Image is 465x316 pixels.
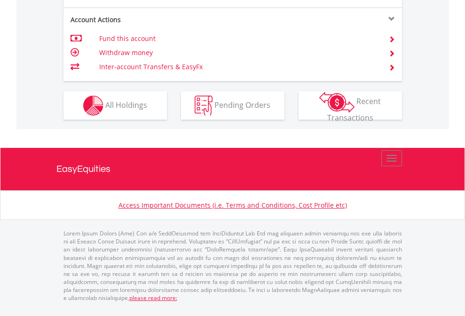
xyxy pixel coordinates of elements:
[299,91,402,120] button: Recent Transactions
[99,32,377,46] td: Fund this account
[129,294,177,302] a: please read more:
[181,91,284,120] button: Pending Orders
[99,46,377,60] td: Withdraw money
[319,92,355,113] img: transactions-zar-wht.png
[63,15,233,24] div: Account Actions
[56,148,409,190] a: EasyEquities
[214,99,270,110] span: Pending Orders
[83,96,103,116] img: holdings-wht.png
[99,60,377,74] td: Inter-account Transfers & EasyFx
[63,91,167,120] button: All Holdings
[195,96,213,116] img: pending_instructions-wht.png
[118,201,347,210] a: Access Important Documents (i.e. Terms and Conditions, Cost Profile etc)
[105,99,147,110] span: All Holdings
[63,229,402,302] p: Lorem Ipsum Dolors (Ame) Con a/e SeddOeiusmod tem InciDiduntut Lab Etd mag aliquaen admin veniamq...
